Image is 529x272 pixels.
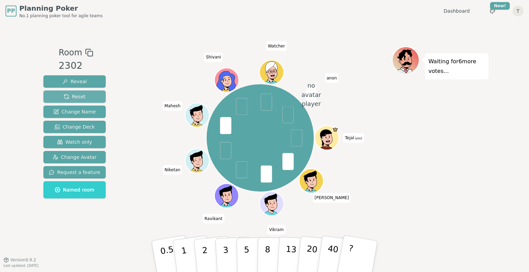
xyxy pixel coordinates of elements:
[3,264,39,268] span: Last updated: [DATE]
[43,90,106,103] button: Reset
[267,225,285,235] span: Click to change your name
[64,93,85,100] span: Reset
[332,127,339,133] span: Tejal is the host
[486,5,499,17] button: New!
[512,6,523,17] button: T
[43,136,106,148] button: Watch only
[490,2,510,10] div: New!
[203,214,224,224] span: Click to change your name
[266,41,287,51] span: Click to change your name
[325,73,339,83] span: Click to change your name
[54,123,95,130] span: Change Deck
[53,154,97,161] span: Change Avatar
[53,108,96,115] span: Change Name
[43,121,106,133] button: Change Deck
[204,52,223,62] span: Click to change your name
[3,257,36,263] button: Version0.9.2
[313,193,351,203] span: Click to change your name
[6,3,103,19] a: PPPlanning PokerNo.1 planning poker tool for agile teams
[19,13,103,19] span: No.1 planning poker tool for agile teams
[10,257,36,263] span: Version 0.9.2
[300,84,323,106] button: no avatar player
[43,106,106,118] button: Change Name
[163,165,182,175] span: Click to change your name
[43,151,106,163] button: Change Avatar
[428,57,485,76] p: Waiting for 6 more votes...
[59,59,93,73] div: 2302
[343,133,364,143] span: Click to change your name
[43,181,106,198] button: Named room
[7,7,15,15] span: PP
[300,81,323,109] div: no avatar player
[163,101,182,111] span: Click to change your name
[59,46,82,59] span: Room
[19,3,103,13] span: Planning Poker
[444,8,470,14] a: Dashboard
[354,137,362,140] span: (you)
[316,127,339,149] button: Click to change your avatar
[62,78,87,85] span: Reveal
[43,75,106,88] button: Reveal
[55,186,94,193] span: Named room
[49,169,100,176] span: Request a feature
[57,139,92,145] span: Watch only
[43,166,106,178] button: Request a feature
